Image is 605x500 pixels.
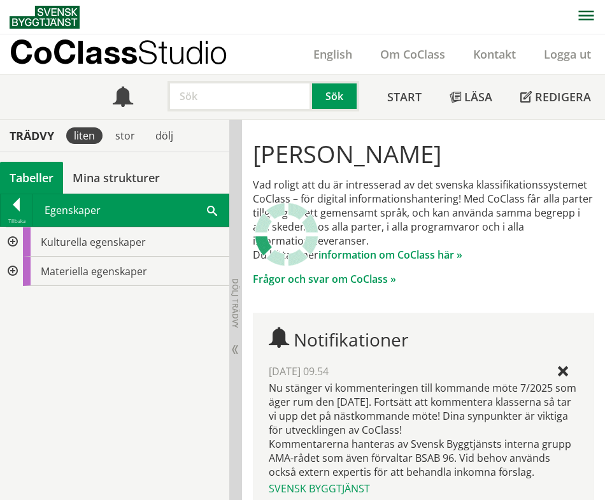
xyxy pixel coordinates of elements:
[253,139,595,168] h1: [PERSON_NAME]
[318,248,462,262] a: information om CoClass här »
[269,381,579,479] div: Nu stänger vi kommenteringen till kommande möte 7/2025 som äger rum den [DATE]. Fortsätt att komm...
[10,45,227,59] p: CoClass
[3,129,61,143] div: Trädvy
[167,81,312,111] input: Sök
[10,6,80,29] img: Svensk Byggtjänst
[269,482,579,496] div: Svensk Byggtjänst
[113,88,133,108] span: Notifikationer
[148,127,181,144] div: dölj
[41,235,146,249] span: Kulturella egenskaper
[138,33,227,71] span: Studio
[436,75,506,119] a: Läsa
[312,81,359,111] button: Sök
[535,89,591,104] span: Redigera
[253,178,595,262] p: Vad roligt att du är intresserad av det svenska klassifikationssystemet CoClass – för digital inf...
[1,216,32,226] div: Tillbaka
[66,127,103,144] div: liten
[253,272,396,286] a: Frågor och svar om CoClass »
[366,46,459,62] a: Om CoClass
[299,46,366,62] a: English
[41,264,147,278] span: Materiella egenskaper
[373,75,436,119] a: Start
[269,364,329,378] span: [DATE] 09.54
[63,162,169,194] a: Mina strukturer
[294,327,408,352] span: Notifikationer
[33,194,229,226] div: Egenskaper
[255,203,318,266] img: Laddar
[387,89,422,104] span: Start
[506,75,605,119] a: Redigera
[464,89,492,104] span: Läsa
[459,46,530,62] a: Kontakt
[230,278,241,328] span: Dölj trädvy
[207,203,217,217] span: Sök i tabellen
[530,46,605,62] a: Logga ut
[10,34,255,74] a: CoClassStudio
[108,127,143,144] div: stor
